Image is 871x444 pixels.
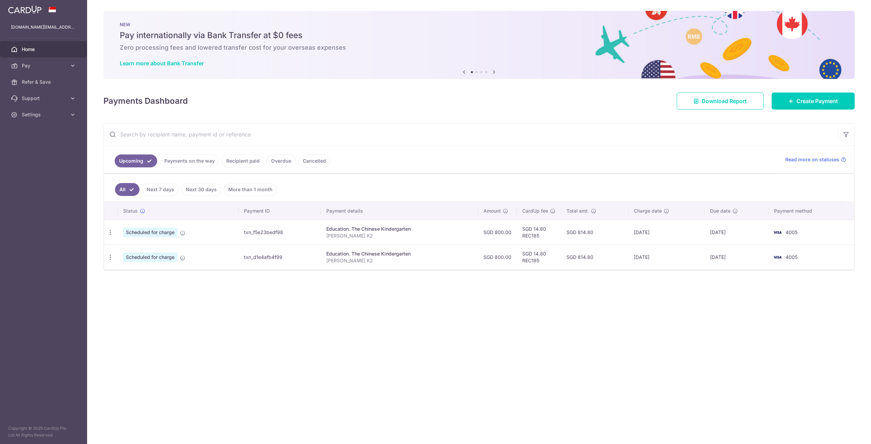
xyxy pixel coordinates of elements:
span: Refer & Save [22,79,67,85]
h4: Payments Dashboard [103,95,188,107]
a: All [115,183,139,196]
td: [DATE] [705,220,769,245]
a: Next 30 days [181,183,221,196]
div: Education. The Chinese Kindergarten [326,226,473,232]
span: Due date [710,208,730,214]
span: 4005 [786,254,798,260]
span: Scheduled for charge [123,228,177,237]
td: SGD 14.80 REC185 [517,245,561,269]
td: SGD 814.80 [561,245,628,269]
span: Settings [22,111,67,118]
span: Create Payment [796,97,838,105]
span: CardUp fee [522,208,548,214]
p: [PERSON_NAME] K2 [326,257,473,264]
h6: Zero processing fees and lowered transfer cost for your overseas expenses [120,44,838,52]
td: [DATE] [628,220,705,245]
span: Total amt. [566,208,589,214]
span: Status [123,208,138,214]
span: Download Report [702,97,747,105]
td: SGD 14.80 REC185 [517,220,561,245]
td: SGD 800.00 [478,245,517,269]
span: Support [22,95,67,102]
th: Payment details [321,202,478,220]
td: [DATE] [628,245,705,269]
td: SGD 814.80 [561,220,628,245]
p: NEW [120,22,838,27]
span: Read more on statuses [785,156,839,163]
a: Next 7 days [142,183,179,196]
a: Overdue [267,154,296,167]
span: Charge date [634,208,662,214]
a: Upcoming [115,154,157,167]
input: Search by recipient name, payment id or reference [104,124,838,145]
p: [PERSON_NAME] K2 [326,232,473,239]
p: [DOMAIN_NAME][EMAIL_ADDRESS][DOMAIN_NAME] [11,24,76,31]
span: Scheduled for charge [123,252,177,262]
td: SGD 800.00 [478,220,517,245]
img: Bank Card [771,228,784,236]
span: 4005 [786,229,798,235]
img: CardUp [8,5,42,14]
span: Home [22,46,67,53]
th: Payment method [769,202,854,220]
a: More than 1 month [224,183,277,196]
th: Payment ID [239,202,321,220]
a: Learn more about Bank Transfer [120,60,204,67]
a: Create Payment [772,93,855,110]
td: [DATE] [705,245,769,269]
td: txn_d1e4afb4f99 [239,245,321,269]
h5: Pay internationally via Bank Transfer at $0 fees [120,30,838,41]
div: Education. The Chinese Kindergarten [326,250,473,257]
img: Bank transfer banner [103,11,855,79]
td: txn_f5e23bedf98 [239,220,321,245]
a: Payments on the way [160,154,219,167]
a: Download Report [677,93,763,110]
a: Read more on statuses [785,156,846,163]
a: Recipient paid [222,154,264,167]
span: Pay [22,62,67,69]
a: Cancelled [298,154,330,167]
span: Amount [483,208,501,214]
img: Bank Card [771,253,784,261]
